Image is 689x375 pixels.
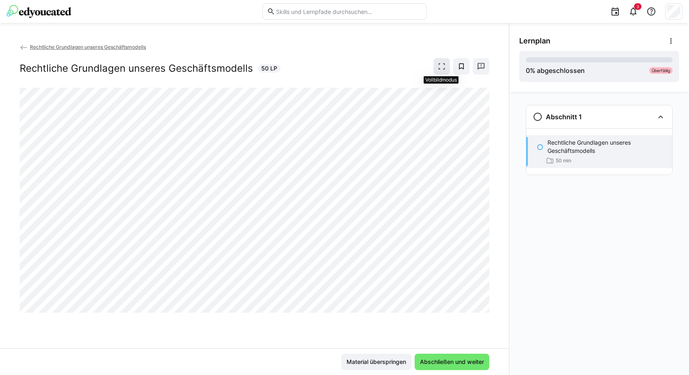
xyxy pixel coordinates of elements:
[556,157,571,164] span: 50 min
[20,44,146,50] a: Rechtliche Grundlagen unseres Geschäftsmodells
[649,67,673,74] div: Überfällig
[548,139,666,155] p: Rechtliche Grundlagen unseres Geschäftsmodells
[341,354,411,370] button: Material überspringen
[519,36,550,45] span: Lernplan
[526,66,585,75] div: % abgeschlossen
[419,358,485,366] span: Abschließen und weiter
[345,358,407,366] span: Material überspringen
[20,62,253,75] h2: Rechtliche Grundlagen unseres Geschäftsmodells
[546,113,582,121] h3: Abschnitt 1
[637,4,639,9] span: 3
[261,64,277,73] span: 50 LP
[424,76,459,84] div: Vollbildmodus
[415,354,489,370] button: Abschließen und weiter
[526,66,530,75] span: 0
[30,44,146,50] span: Rechtliche Grundlagen unseres Geschäftsmodells
[275,8,422,15] input: Skills und Lernpfade durchsuchen…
